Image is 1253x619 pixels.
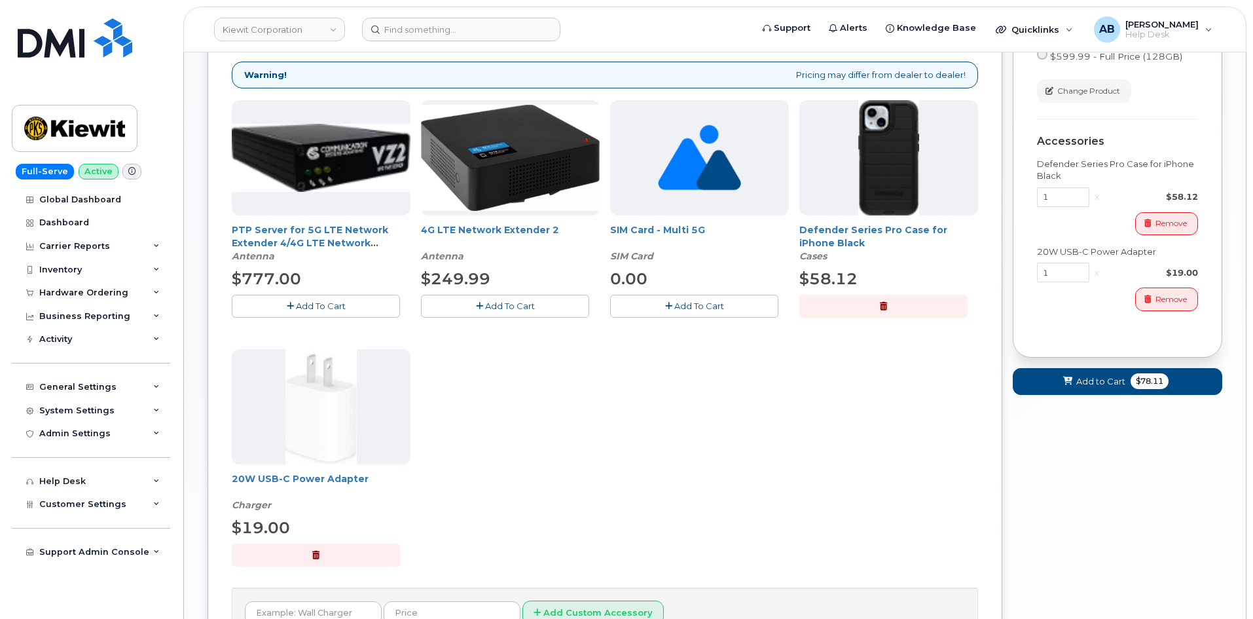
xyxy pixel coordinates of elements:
span: Add To Cart [296,301,346,311]
button: Add To Cart [232,295,400,318]
em: Antenna [421,250,463,262]
input: Find something... [362,18,560,41]
span: Help Desk [1125,29,1199,40]
span: Change Product [1057,85,1120,97]
span: Support [774,22,810,35]
a: Kiewit Corporation [214,18,345,41]
button: Change Product [1037,79,1131,102]
div: PTP Server for 5G LTE Network Extender 4/4G LTE Network Extender 3 [232,223,410,263]
button: Remove [1135,288,1198,310]
span: Remove [1155,293,1187,305]
button: Add To Cart [610,295,778,318]
span: [PERSON_NAME] [1125,19,1199,29]
button: Remove [1135,212,1198,235]
img: defenderiphone14.png [858,100,920,216]
div: Accessories [1037,136,1198,147]
div: x [1089,267,1104,279]
button: Add To Cart [421,295,589,318]
a: Support [754,15,820,41]
img: 4glte_extender.png [421,105,600,210]
span: $19.00 [232,518,290,537]
a: Alerts [820,15,877,41]
a: SIM Card - Multi 5G [610,224,705,236]
span: Add To Cart [674,301,724,311]
span: $78.11 [1131,373,1169,389]
span: Remove [1155,217,1187,229]
em: SIM Card [610,250,653,262]
div: SIM Card - Multi 5G [610,223,789,263]
iframe: Messenger Launcher [1196,562,1243,609]
div: x [1089,191,1104,203]
div: Quicklinks [987,16,1082,43]
div: 4G LTE Network Extender 2 [421,223,600,263]
span: Add to Cart [1076,375,1125,388]
img: Casa_Sysem.png [232,124,410,192]
a: Defender Series Pro Case for iPhone Black [799,224,947,249]
span: $599.99 - Full Price (128GB) [1050,51,1182,62]
span: $777.00 [232,269,301,288]
em: Charger [232,499,271,511]
span: $249.99 [421,269,490,288]
input: $599.99 - Full Price (128GB) [1037,49,1047,60]
button: Add to Cart $78.11 [1013,368,1222,395]
a: Knowledge Base [877,15,985,41]
span: AB [1099,22,1115,37]
span: Knowledge Base [897,22,976,35]
em: Antenna [232,250,274,262]
div: Pricing may differ from dealer to dealer! [232,62,978,88]
div: Defender Series Pro Case for iPhone Black [1037,158,1198,182]
span: Alerts [840,22,867,35]
div: Defender Series Pro Case for iPhone Black [799,223,978,263]
strong: Warning! [244,69,287,81]
span: Quicklinks [1011,24,1059,35]
a: 20W USB-C Power Adapter [232,473,369,485]
div: $19.00 [1104,267,1198,279]
a: PTP Server for 5G LTE Network Extender 4/4G LTE Network Extender 3 [232,224,388,262]
img: no_image_found-2caef05468ed5679b831cfe6fc140e25e0c280774317ffc20a367ab7fd17291e.png [658,100,741,216]
div: 20W USB-C Power Adapter [1037,246,1198,258]
a: 4G LTE Network Extender 2 [421,224,559,236]
em: Cases [799,250,827,262]
span: $58.12 [799,269,858,288]
div: 20W USB-C Power Adapter [232,472,410,512]
img: apple20w.jpg [285,349,357,464]
span: Add To Cart [485,301,535,311]
span: 0.00 [610,269,647,288]
div: $58.12 [1104,191,1198,203]
div: Adam Bake [1085,16,1222,43]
